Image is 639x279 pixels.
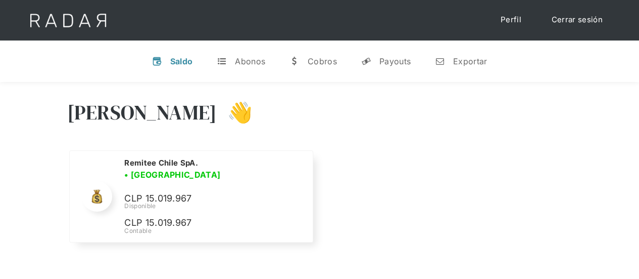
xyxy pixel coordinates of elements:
div: Saldo [170,56,193,66]
p: CLP 15.019.967 [124,191,276,206]
div: w [289,56,300,66]
div: Exportar [453,56,487,66]
a: Perfil [490,10,531,30]
p: CLP 15.019.967 [124,216,276,230]
h3: [PERSON_NAME] [67,100,217,125]
div: Cobros [308,56,337,66]
div: Abonos [235,56,265,66]
h3: • [GEOGRAPHIC_DATA] [124,169,220,181]
div: y [361,56,371,66]
div: t [217,56,227,66]
div: Contable [124,226,300,235]
h3: 👋 [217,100,252,125]
div: n [435,56,445,66]
div: Disponible [124,202,300,211]
a: Cerrar sesión [542,10,613,30]
div: Payouts [379,56,411,66]
h2: Remitee Chile SpA. [124,158,198,168]
div: v [152,56,162,66]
